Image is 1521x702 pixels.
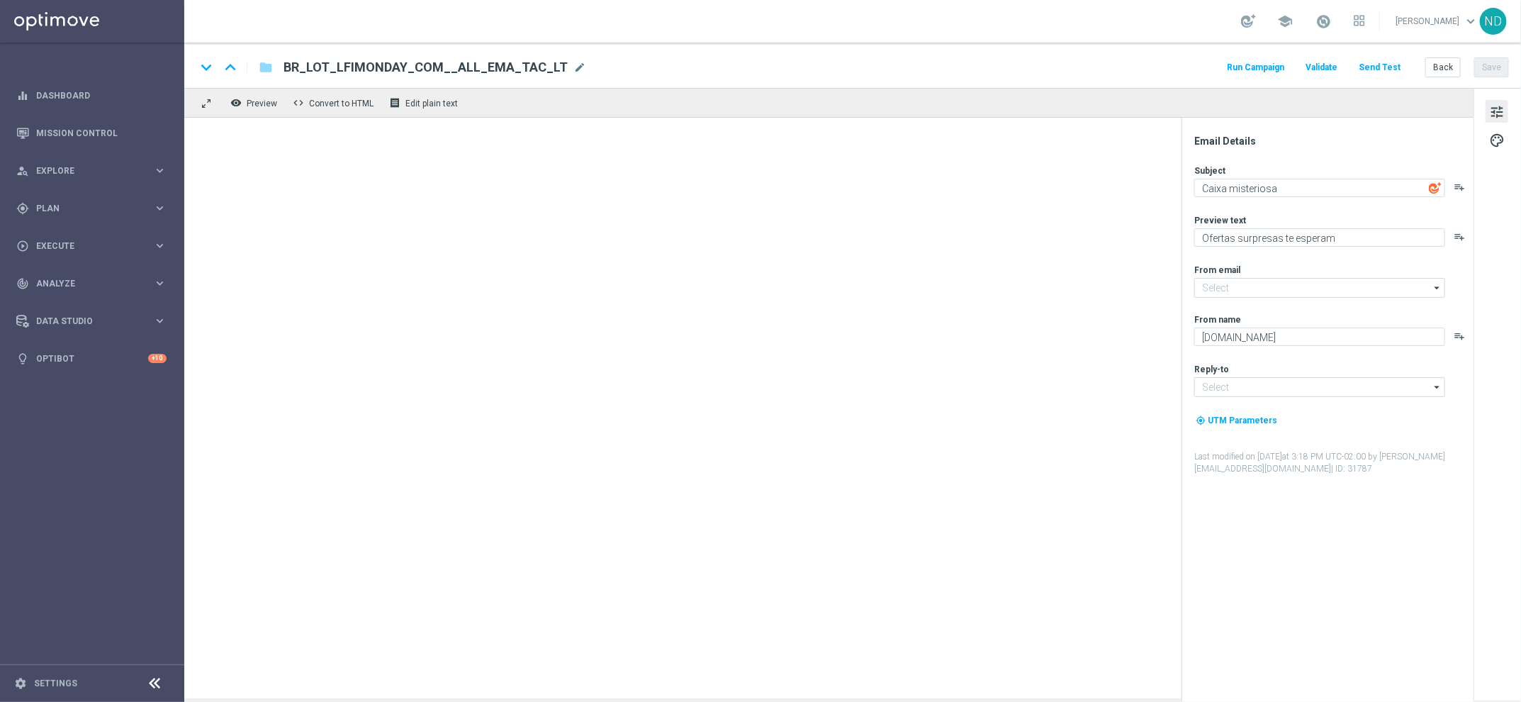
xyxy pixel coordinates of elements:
[1480,8,1507,35] div: ND
[36,114,167,152] a: Mission Control
[1454,330,1465,342] button: playlist_add
[284,59,568,76] span: BR_LOT_LFIMONDAY_COM__ALL_EMA_TAC_LT
[1194,215,1246,226] label: Preview text
[16,240,167,252] button: play_circle_outline Execute keyboard_arrow_right
[1194,165,1225,177] label: Subject
[16,240,29,252] i: play_circle_outline
[1357,58,1403,77] button: Send Test
[16,90,167,101] button: equalizer Dashboard
[1463,13,1478,29] span: keyboard_arrow_down
[16,77,167,114] div: Dashboard
[16,240,153,252] div: Execute
[16,165,167,177] button: person_search Explore keyboard_arrow_right
[16,277,153,290] div: Analyze
[16,165,29,177] i: person_search
[1454,182,1465,193] button: playlist_add
[1194,264,1240,276] label: From email
[1194,135,1472,147] div: Email Details
[1486,128,1508,151] button: palette
[289,94,380,112] button: code Convert to HTML
[405,99,458,108] span: Edit plain text
[1194,451,1472,475] label: Last modified on [DATE] at 3:18 PM UTC-02:00 by [PERSON_NAME][EMAIL_ADDRESS][DOMAIN_NAME]
[230,97,242,108] i: remove_red_eye
[153,164,167,177] i: keyboard_arrow_right
[1194,377,1445,397] input: Select
[1394,11,1480,32] a: [PERSON_NAME]keyboard_arrow_down
[16,89,29,102] i: equalizer
[153,277,167,290] i: keyboard_arrow_right
[1194,413,1279,428] button: my_location UTM Parameters
[16,165,153,177] div: Explore
[1430,378,1444,396] i: arrow_drop_down
[36,77,167,114] a: Dashboard
[309,99,374,108] span: Convert to HTML
[220,57,241,78] i: keyboard_arrow_up
[1303,58,1340,77] button: Validate
[1306,62,1337,72] span: Validate
[1425,57,1461,77] button: Back
[573,61,586,74] span: mode_edit
[1489,131,1505,150] span: palette
[227,94,284,112] button: remove_red_eye Preview
[1225,58,1286,77] button: Run Campaign
[16,202,153,215] div: Plan
[196,57,217,78] i: keyboard_arrow_down
[1194,278,1445,298] input: Select
[16,315,153,328] div: Data Studio
[16,340,167,377] div: Optibot
[16,128,167,139] button: Mission Control
[16,278,167,289] button: track_changes Analyze keyboard_arrow_right
[16,352,29,365] i: lightbulb
[16,202,29,215] i: gps_fixed
[1194,364,1229,375] label: Reply-to
[36,167,153,175] span: Explore
[389,97,400,108] i: receipt
[1277,13,1293,29] span: school
[259,59,273,76] i: folder
[1208,416,1277,425] span: UTM Parameters
[153,239,167,252] i: keyboard_arrow_right
[16,277,29,290] i: track_changes
[1430,279,1444,297] i: arrow_drop_down
[36,279,153,288] span: Analyze
[386,94,464,112] button: receipt Edit plain text
[36,242,153,250] span: Execute
[1474,57,1509,77] button: Save
[257,56,274,79] button: folder
[34,679,77,688] a: Settings
[36,340,148,377] a: Optibot
[293,97,304,108] span: code
[247,99,277,108] span: Preview
[16,353,167,364] button: lightbulb Optibot +10
[1194,314,1241,325] label: From name
[153,201,167,215] i: keyboard_arrow_right
[16,114,167,152] div: Mission Control
[1331,464,1372,474] span: | ID: 31787
[1429,182,1442,194] img: optiGenie.svg
[1489,103,1505,121] span: tune
[14,677,27,690] i: settings
[16,316,167,327] button: Data Studio keyboard_arrow_right
[1196,416,1206,425] i: my_location
[36,204,153,213] span: Plan
[148,354,167,363] div: +10
[1454,231,1465,243] button: playlist_add
[36,317,153,325] span: Data Studio
[1486,100,1508,123] button: tune
[153,314,167,328] i: keyboard_arrow_right
[16,203,167,214] button: gps_fixed Plan keyboard_arrow_right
